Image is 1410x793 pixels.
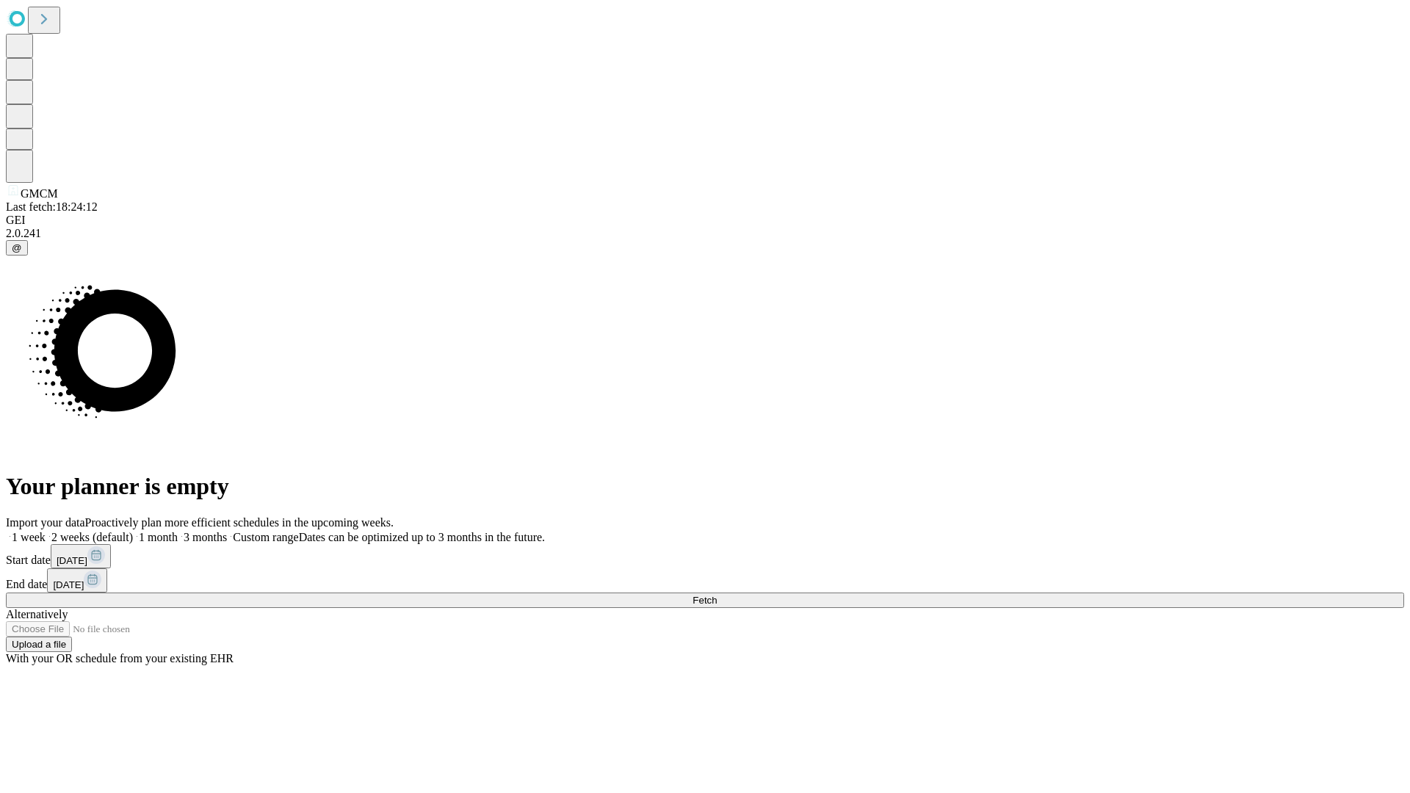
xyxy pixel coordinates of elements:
[6,227,1404,240] div: 2.0.241
[6,568,1404,593] div: End date
[139,531,178,543] span: 1 month
[47,568,107,593] button: [DATE]
[184,531,227,543] span: 3 months
[51,544,111,568] button: [DATE]
[6,544,1404,568] div: Start date
[6,637,72,652] button: Upload a file
[693,595,717,606] span: Fetch
[6,608,68,620] span: Alternatively
[6,516,85,529] span: Import your data
[6,240,28,256] button: @
[6,593,1404,608] button: Fetch
[85,516,394,529] span: Proactively plan more efficient schedules in the upcoming weeks.
[12,531,46,543] span: 1 week
[21,187,58,200] span: GMCM
[6,214,1404,227] div: GEI
[53,579,84,590] span: [DATE]
[57,555,87,566] span: [DATE]
[6,200,98,213] span: Last fetch: 18:24:12
[12,242,22,253] span: @
[51,531,133,543] span: 2 weeks (default)
[233,531,298,543] span: Custom range
[6,652,234,665] span: With your OR schedule from your existing EHR
[6,473,1404,500] h1: Your planner is empty
[299,531,545,543] span: Dates can be optimized up to 3 months in the future.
